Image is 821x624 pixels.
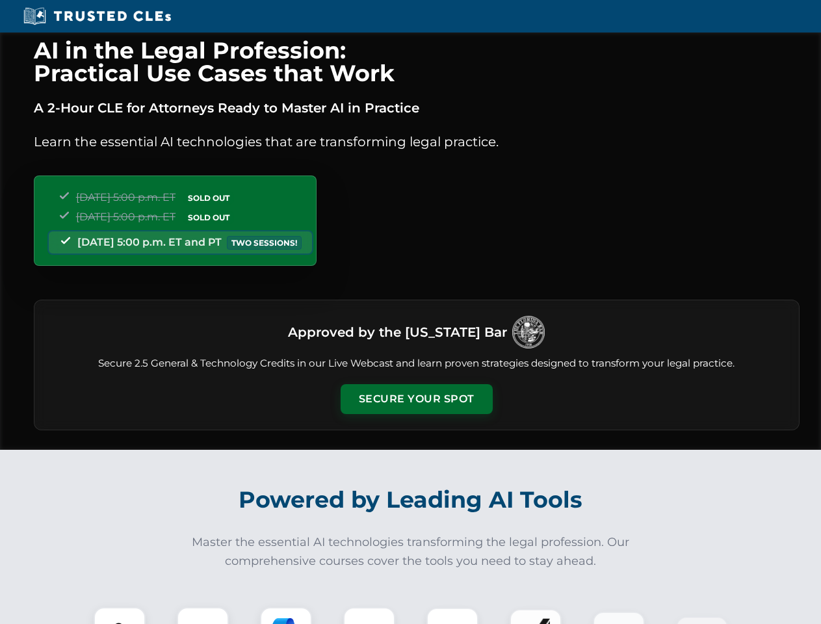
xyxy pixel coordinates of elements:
h3: Approved by the [US_STATE] Bar [288,320,507,344]
img: Trusted CLEs [20,6,175,26]
p: Secure 2.5 General & Technology Credits in our Live Webcast and learn proven strategies designed ... [50,356,783,371]
h2: Powered by Leading AI Tools [51,477,771,523]
p: Learn the essential AI technologies that are transforming legal practice. [34,131,800,152]
button: Secure Your Spot [341,384,493,414]
span: [DATE] 5:00 p.m. ET [76,191,176,203]
h1: AI in the Legal Profession: Practical Use Cases that Work [34,39,800,84]
p: A 2-Hour CLE for Attorneys Ready to Master AI in Practice [34,97,800,118]
p: Master the essential AI technologies transforming the legal profession. Our comprehensive courses... [183,533,638,571]
span: SOLD OUT [183,191,234,205]
img: Logo [512,316,545,348]
span: SOLD OUT [183,211,234,224]
span: [DATE] 5:00 p.m. ET [76,211,176,223]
